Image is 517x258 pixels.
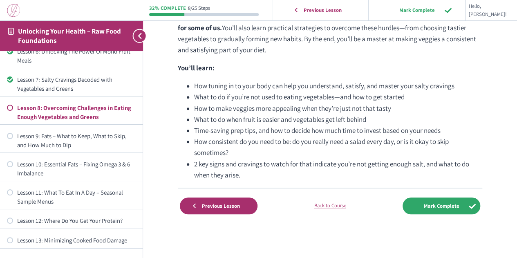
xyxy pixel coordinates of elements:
a: Not started Lesson 13: Minimizing Cooked Food Damage [7,236,136,245]
div: Completed [7,76,13,83]
li: How to make veggies more appealing when they’re just not that tasty [194,103,482,114]
div: Not started [7,189,13,195]
div: Not started [7,237,13,243]
div: Lesson 11: What To Eat In A Day – Seasonal Sample Menus [17,188,136,206]
div: Not started [7,105,13,111]
span: Hello, [PERSON_NAME]! [469,2,507,19]
a: Not started Lesson 10: Essential Fats – Fixing Omega 3 & 6 Imbalance [7,160,136,177]
li: Time-saving prep tips, and how to decide how much time to invest based on your needs [194,125,482,136]
li: How tuning in to your body can help you understand, satisfy, and master your salty cravings [194,81,482,92]
a: Completed Lesson 6: Unlocking The Power Of Mono Fruit Meals [7,47,136,65]
a: Unlocking Your Health – Raw Food Foundations [18,27,121,45]
span: Previous Lesson [298,7,347,13]
div: 8/25 Steps [188,6,210,11]
div: Lesson 12: Where Do You Get Your Protein? [17,216,136,225]
a: Not started Lesson 9: Fats – What to Keep, What to Skip, and How Much to Dip [7,132,136,149]
a: Completed Lesson 7: Salty Cravings Decoded with Vegetables and Greens [7,75,136,93]
div: Not started [7,161,13,167]
div: Completed [7,48,13,54]
button: Toggle sidebar navigation [128,20,143,51]
li: What to do if you’re not used to eating vegetables—and how to get started [194,92,482,103]
div: 32% Complete [149,6,186,11]
a: Previous Lesson [180,197,257,214]
div: Lesson 6: Unlocking The Power Of Mono Fruit Meals [17,47,136,65]
input: Mark Complete [403,197,480,214]
div: Not started [7,133,13,139]
a: Not started Lesson 11: What To Eat In A Day – Seasonal Sample Menus [7,188,136,206]
input: Mark Complete [378,2,456,18]
span: Previous Lesson [197,203,245,209]
strong: We’ll cover 4 common challenges that make eating veggies and greens difficult for some of us. [178,12,477,32]
li: What to do when fruit is easier and vegetables get left behind [194,114,482,125]
div: Lesson 13: Minimizing Cooked Food Damage [17,236,136,245]
li: 2 key signs and cravings to watch for that indicate you’re not getting enough salt, and what to d... [194,159,482,181]
a: Not started Lesson 12: Where Do You Get Your Protein? [7,216,136,225]
a: Previous Lesson [274,2,366,18]
div: Not started [7,218,13,224]
div: Lesson 7: Salty Cravings Decoded with Vegetables and Greens [17,75,136,93]
a: Not started Lesson 8: Overcoming Challenges in Eating Enough Vegetables and Greens [7,103,136,121]
div: Lesson 9: Fats – What to Keep, What to Skip, and How Much to Dip [17,132,136,149]
a: Back to Course [291,202,369,210]
div: Lesson 8: Overcoming Challenges in Eating Enough Vegetables and Greens [17,103,136,121]
li: How consistent do you need to be: do you really need a salad every day, or is it okay to skip som... [194,136,482,158]
strong: You’ll learn: [178,63,215,72]
div: Lesson 10: Essential Fats – Fixing Omega 3 & 6 Imbalance [17,160,136,177]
